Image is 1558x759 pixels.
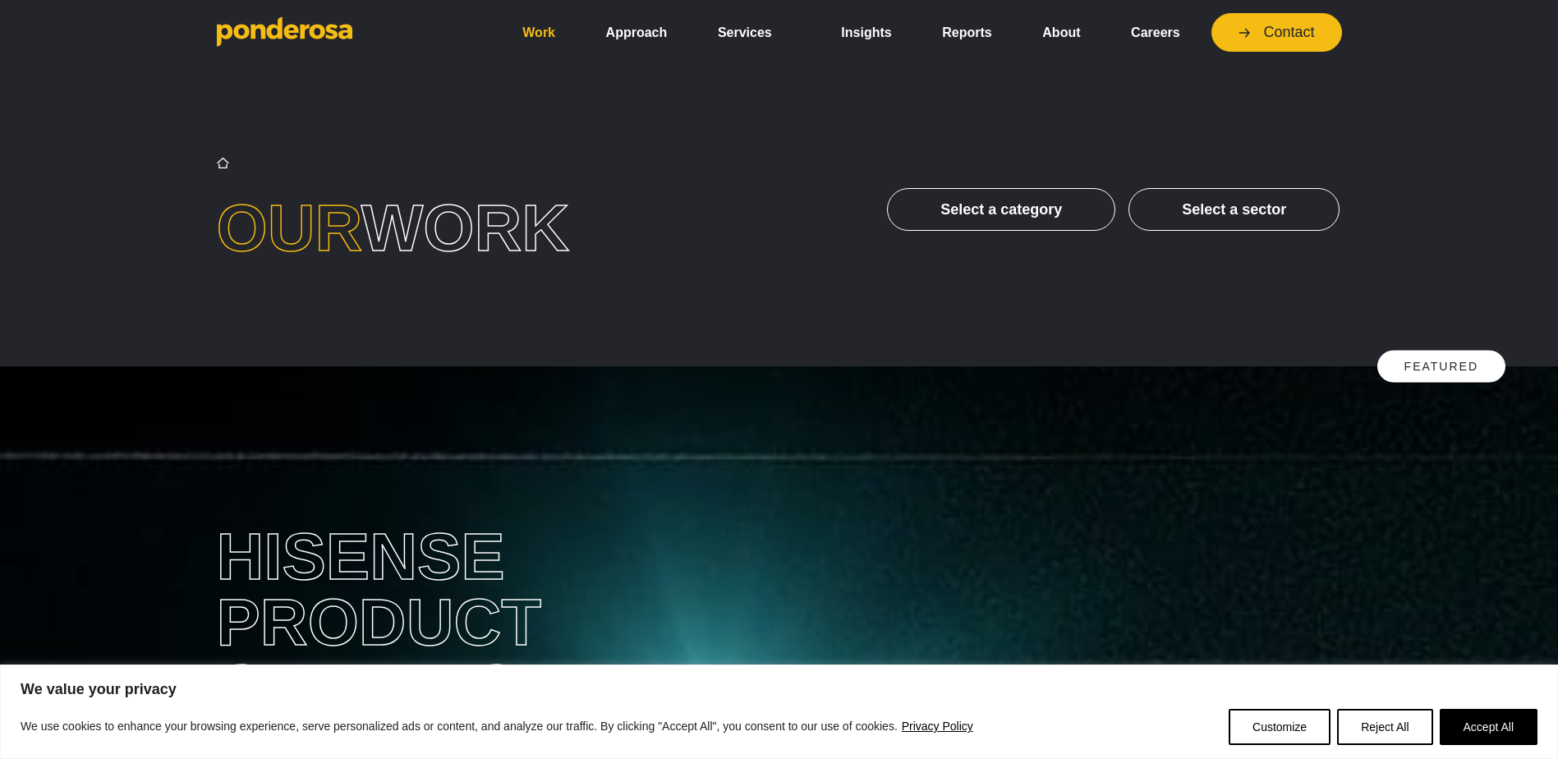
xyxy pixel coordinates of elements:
a: Work [504,16,574,50]
button: Accept All [1440,709,1537,745]
button: Reject All [1337,709,1432,745]
a: Approach [587,16,686,50]
p: We value your privacy [21,679,1537,699]
a: Contact [1211,13,1341,52]
a: Services [699,16,809,50]
a: Careers [1112,16,1198,50]
button: Select a category [887,188,1115,231]
button: Select a sector [1128,188,1340,231]
a: Home [217,157,229,169]
a: Privacy Policy [901,716,974,736]
a: Go to homepage [217,16,480,49]
a: About [1024,16,1100,50]
a: Reports [923,16,1010,50]
a: Insights [823,16,911,50]
span: Our [217,191,361,264]
p: We use cookies to enhance your browsing experience, serve personalized ads or content, and analyz... [21,716,974,736]
div: Featured [1377,351,1505,383]
div: Hisense Product Campaign [217,524,767,721]
h1: work [217,195,671,261]
button: Customize [1229,709,1331,745]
